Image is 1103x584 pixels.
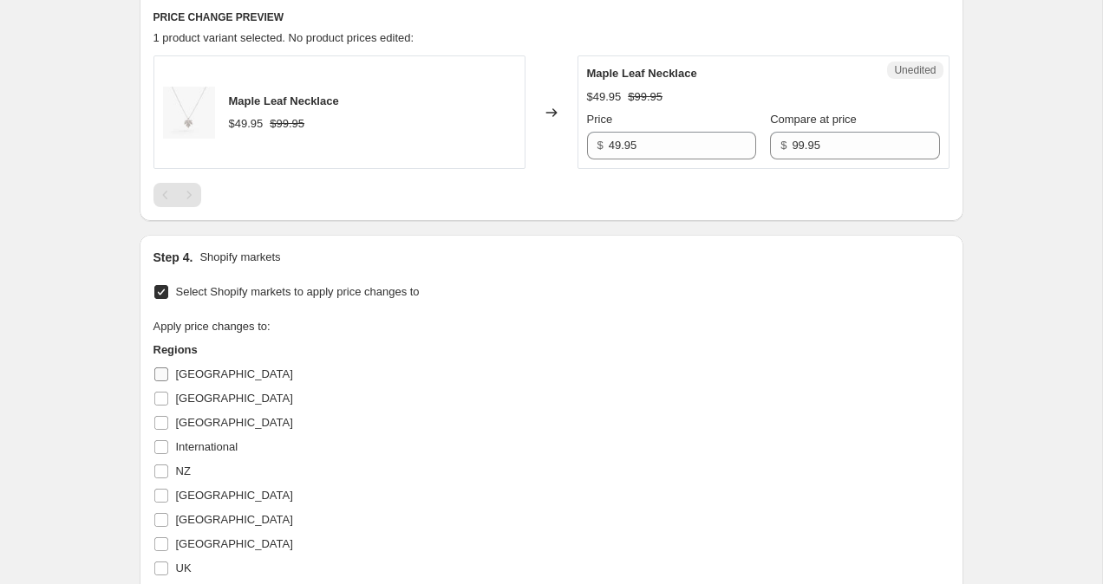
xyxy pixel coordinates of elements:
[153,249,193,266] h2: Step 4.
[176,392,293,405] span: [GEOGRAPHIC_DATA]
[153,10,950,24] h6: PRICE CHANGE PREVIEW
[894,63,936,77] span: Unedited
[176,416,293,429] span: [GEOGRAPHIC_DATA]
[176,513,293,526] span: [GEOGRAPHIC_DATA]
[176,537,293,550] span: [GEOGRAPHIC_DATA]
[587,113,613,126] span: Price
[628,88,662,106] strike: $99.95
[780,139,786,152] span: $
[270,115,304,133] strike: $99.95
[153,320,271,333] span: Apply price changes to:
[163,87,215,139] img: 13142a83-8a81-48a0-a9b8-fea33d8eb62b-Max_881aa8fc-377c-455b-afc0-43984ced2ea7_80x.jpg
[176,285,420,298] span: Select Shopify markets to apply price changes to
[176,464,191,477] span: NZ
[587,88,622,106] div: $49.95
[199,249,280,266] p: Shopify markets
[153,31,414,44] span: 1 product variant selected. No product prices edited:
[229,94,339,107] span: Maple Leaf Necklace
[176,489,293,502] span: [GEOGRAPHIC_DATA]
[229,115,264,133] div: $49.95
[153,341,483,359] h3: Regions
[176,561,192,574] span: UK
[176,440,238,453] span: International
[153,183,201,207] nav: Pagination
[587,67,697,80] span: Maple Leaf Necklace
[770,113,857,126] span: Compare at price
[597,139,604,152] span: $
[176,367,293,380] span: [GEOGRAPHIC_DATA]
